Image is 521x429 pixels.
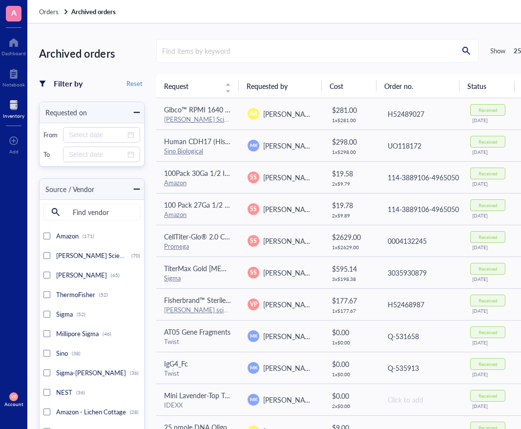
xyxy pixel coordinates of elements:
span: [PERSON_NAME] Scientific [56,251,134,260]
span: [PERSON_NAME] [263,331,317,341]
span: SS [250,268,257,277]
div: Click to add [388,394,455,405]
span: VP [11,394,16,399]
td: Q-535913 [379,352,462,384]
div: Twist [164,337,232,346]
div: Received [479,329,498,335]
div: (52) [77,311,85,317]
div: [DATE] [472,340,510,345]
a: Inventory [3,97,24,119]
div: $ 19.78 [332,200,371,211]
a: Orders [39,7,69,16]
span: [PERSON_NAME] [263,141,317,150]
span: Reset [126,79,143,88]
div: H52468987 [388,299,455,310]
span: ThermoFisher [56,290,95,299]
div: (70) [131,253,140,258]
div: $ 0.00 [332,359,371,369]
span: Request [164,81,219,91]
span: [PERSON_NAME] [263,109,317,119]
a: Dashboard [1,35,26,56]
button: Reset [125,78,145,89]
div: (36) [76,389,85,395]
div: UO118172 [388,140,455,151]
a: Promega [164,241,189,251]
div: 1 x $ 0.00 [332,340,371,345]
div: 1 x $ 281.00 [332,117,371,123]
div: $ 177.67 [332,295,371,306]
div: (28) [130,409,139,415]
span: [PERSON_NAME] [263,236,317,246]
td: Click to add [379,384,462,415]
div: Received [479,298,498,303]
span: Sigma [56,309,73,319]
div: Inventory [3,113,24,119]
span: SS [250,236,257,245]
span: Amazon - Lichen Cottage [56,407,126,416]
a: Amazon [164,178,187,187]
div: Q-531658 [388,331,455,342]
span: CellTiter-Glo® 2.0 Cell [MEDICAL_DATA] [164,232,287,241]
td: 114-3889106-4965050 [379,161,462,193]
span: MK [250,396,257,403]
span: [PERSON_NAME] [263,300,317,309]
div: [DATE] [472,371,510,377]
div: [DATE] [472,244,510,250]
a: Sigma [164,273,181,282]
div: 2 x $ 9.89 [332,213,371,218]
th: Cost [322,74,377,98]
td: H52468987 [379,288,462,320]
div: [DATE] [472,149,510,155]
div: 114-3889106-4965050 [388,172,455,183]
td: 114-3889106-4965050 [379,193,462,225]
span: Sigma-[PERSON_NAME] [56,368,126,377]
div: 3035930879 [388,267,455,278]
div: [DATE] [472,181,510,187]
td: 3035930879 [379,257,462,288]
div: $ 595.14 [332,263,371,274]
span: [PERSON_NAME] [263,395,317,405]
div: (65) [111,272,120,278]
div: [DATE] [472,117,510,123]
a: Notebook [2,66,25,87]
span: Sino [56,348,68,358]
th: Request [156,74,239,98]
div: $ 0.00 [332,390,371,401]
span: [PERSON_NAME] [56,270,107,279]
div: To [43,150,59,159]
div: Show [490,46,505,55]
div: Received [479,393,498,399]
div: (52) [99,292,108,298]
span: [PERSON_NAME] [263,172,317,182]
a: Archived orders [71,7,118,16]
div: Requested on [40,107,87,118]
span: [PERSON_NAME] [263,363,317,373]
div: (46) [103,331,111,337]
div: 2 x $ 0.00 [332,403,371,409]
span: [PERSON_NAME] [263,268,317,278]
span: IgG4_Fc [164,359,188,368]
span: MK [250,142,257,149]
span: Amazon [56,231,79,240]
div: Filter by [54,77,83,90]
div: 2 x $ 9.79 [332,181,371,187]
div: [DATE] [472,276,510,282]
div: Archived orders [39,44,145,63]
span: Human CDH17 (His-tagged) [164,136,250,146]
div: 3 x $ 198.38 [332,276,371,282]
div: $ 19.58 [332,168,371,179]
div: Twist [164,369,232,378]
td: UO118172 [379,129,462,161]
div: (38) [72,350,81,356]
span: SS [250,205,257,214]
div: Received [479,139,498,145]
span: MK [250,364,257,371]
th: Order no. [376,74,459,98]
div: 1 x $ 2629.00 [332,244,371,250]
div: Source / Vendor [40,184,94,194]
span: NEST [56,387,72,397]
td: 0004132245 [379,225,462,257]
div: Account [4,401,23,407]
div: Dashboard [1,50,26,56]
th: Status [459,74,515,98]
